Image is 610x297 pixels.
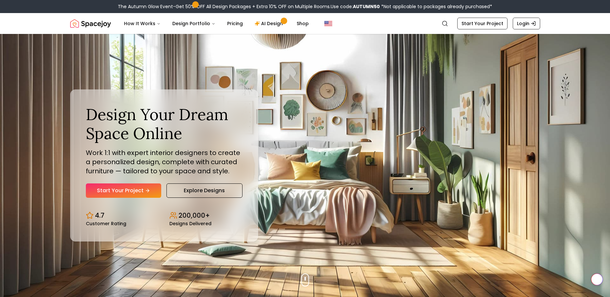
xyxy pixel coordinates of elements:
[167,17,221,30] button: Design Portfolio
[353,3,380,10] b: AUTUMN50
[86,206,242,226] div: Design stats
[70,17,111,30] img: Spacejoy Logo
[95,211,104,220] p: 4.7
[86,221,126,226] small: Customer Rating
[291,17,314,30] a: Shop
[86,105,242,143] h1: Design Your Dream Space Online
[222,17,248,30] a: Pricing
[166,183,242,198] a: Explore Designs
[86,183,161,198] a: Start Your Project
[179,211,210,220] p: 200,000+
[513,18,540,29] a: Login
[331,3,380,10] span: Use code:
[119,17,314,30] nav: Main
[70,17,111,30] a: Spacejoy
[70,13,540,34] nav: Global
[457,18,508,29] a: Start Your Project
[119,17,166,30] button: How It Works
[169,221,211,226] small: Designs Delivered
[324,20,332,27] img: United States
[86,148,242,176] p: Work 1:1 with expert interior designers to create a personalized design, complete with curated fu...
[118,3,492,10] div: The Autumn Glow Event-Get 50% OFF All Design Packages + Extra 10% OFF on Multiple Rooms.
[380,3,492,10] span: *Not applicable to packages already purchased*
[249,17,290,30] a: AI Design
